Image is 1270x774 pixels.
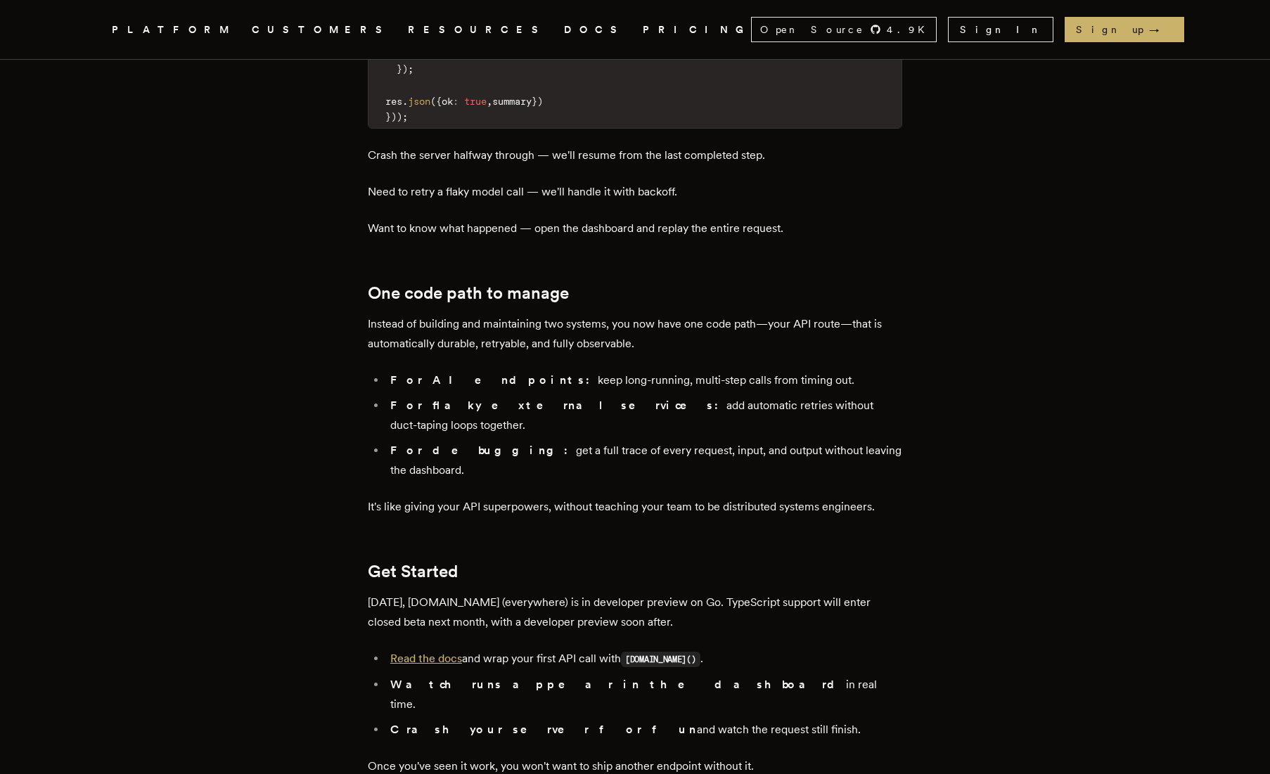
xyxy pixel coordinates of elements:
span: } [385,111,391,122]
p: It's like giving your API superpowers, without teaching your team to be distributed systems engin... [368,497,902,517]
strong: For AI endpoints: [390,373,598,387]
a: DOCS [564,21,626,39]
span: ; [408,63,413,75]
p: [DATE], [DOMAIN_NAME] (everywhere) is in developer preview on Go. TypeScript support will enter c... [368,593,902,632]
span: . [402,96,408,107]
code: [DOMAIN_NAME]() [621,652,700,667]
p: Need to retry a flaky model call — we'll handle it with backoff. [368,182,902,202]
span: res [385,96,402,107]
li: in real time. [386,675,902,714]
span: } [532,96,537,107]
span: ) [397,111,402,122]
strong: For debugging: [390,444,576,457]
span: ok [442,96,453,107]
span: true [464,96,487,107]
h2: Get Started [368,562,902,581]
p: Crash the server halfway through — we'll resume from the last completed step. [368,146,902,165]
button: PLATFORM [112,21,235,39]
p: Want to know what happened — open the dashboard and replay the entire request. [368,219,902,238]
strong: For flaky external services: [390,399,726,412]
span: → [1149,22,1173,37]
a: Read the docs [390,652,462,665]
span: 4.9 K [887,22,933,37]
span: ; [402,111,408,122]
span: json [408,96,430,107]
button: RESOURCES [408,21,547,39]
p: Instead of building and maintaining two systems, you now have one code path—your API route—that i... [368,314,902,354]
span: ) [537,96,543,107]
span: : [453,96,458,107]
span: ( [430,96,436,107]
a: CUSTOMERS [252,21,391,39]
li: add automatic retries without duct-taping loops together. [386,396,902,435]
span: , [487,96,492,107]
a: Sign In [948,17,1053,42]
span: ) [402,63,408,75]
li: and wrap your first API call with . [386,649,902,669]
li: get a full trace of every request, input, and output without leaving the dashboard. [386,441,902,480]
span: Open Source [760,22,864,37]
strong: Crash your server for fun [390,723,697,736]
strong: Watch runs appear in the dashboard [390,678,846,691]
li: and watch the request still finish. [386,720,902,740]
span: ) [391,111,397,122]
span: summary [492,96,532,107]
li: keep long-running, multi-step calls from timing out. [386,370,902,390]
span: } [397,63,402,75]
span: { [436,96,442,107]
a: PRICING [643,21,751,39]
h2: One code path to manage [368,283,902,303]
a: Sign up [1065,17,1184,42]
